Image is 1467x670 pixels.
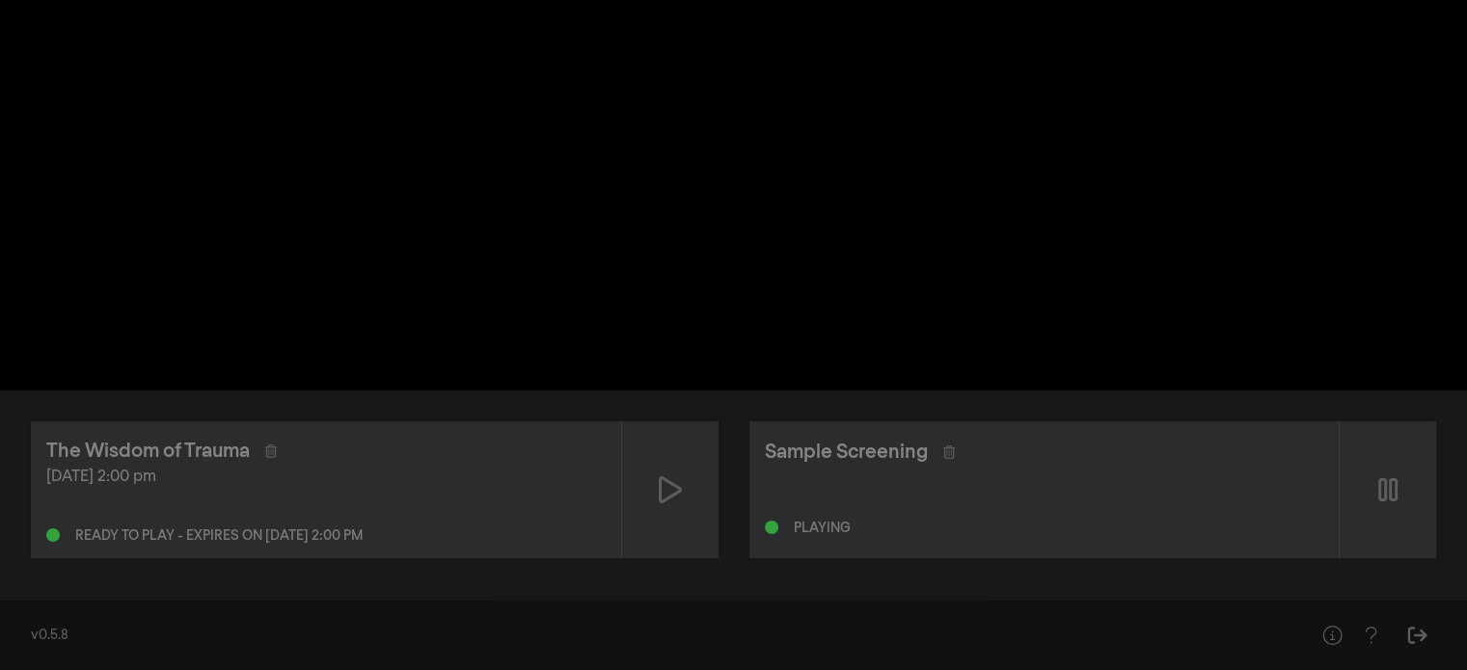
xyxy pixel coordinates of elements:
div: Ready to play - expires on [DATE] 2:00 pm [75,529,363,543]
div: v0.5.8 [31,626,1274,646]
button: Help [1313,616,1351,655]
div: [DATE] 2:00 pm [46,466,606,489]
div: Playing [794,522,851,535]
div: The Wisdom of Trauma [46,437,250,466]
button: Help [1351,616,1390,655]
div: Sample Screening [765,438,928,467]
button: Sign Out [1398,616,1436,655]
